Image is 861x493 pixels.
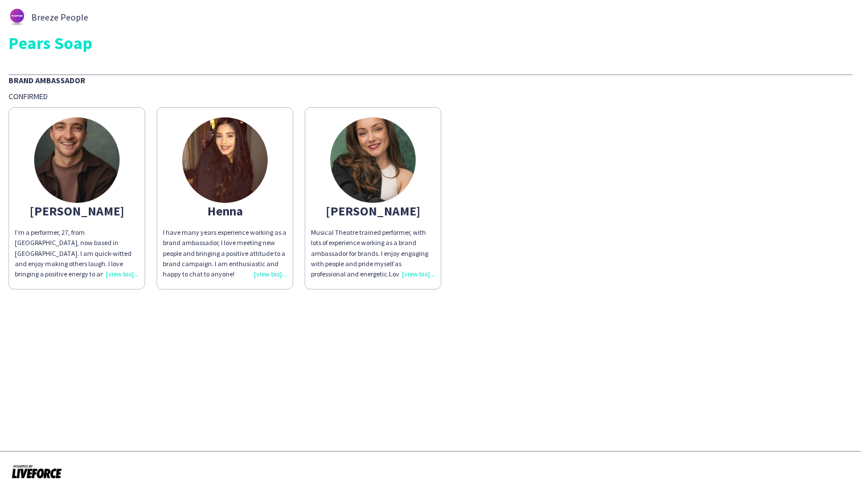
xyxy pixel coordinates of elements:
[330,117,416,203] img: thumb-65ca80826ebbb.jpg
[9,91,852,101] div: Confirmed
[9,74,852,85] div: Brand Ambassador
[311,206,435,216] div: [PERSON_NAME]
[9,34,852,51] div: Pears Soap
[15,206,139,216] div: [PERSON_NAME]
[34,117,120,203] img: thumb-680911477c548.jpeg
[15,228,137,309] span: I’m a performer, 27, from [GEOGRAPHIC_DATA], now based in [GEOGRAPHIC_DATA]. I am quick-witted an...
[311,227,435,279] div: Musical Theatre trained performer, with lots of experience working as a brand ambassador for bran...
[163,227,287,279] p: I have many years experience working as a brand ambassador, I love meeting new people and bringin...
[182,117,268,203] img: thumb-63a1e465030d5.jpeg
[9,9,26,26] img: thumb-62876bd588459.png
[31,12,88,22] span: Breeze People
[163,206,287,216] div: Henna
[11,463,62,479] img: Powered by Liveforce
